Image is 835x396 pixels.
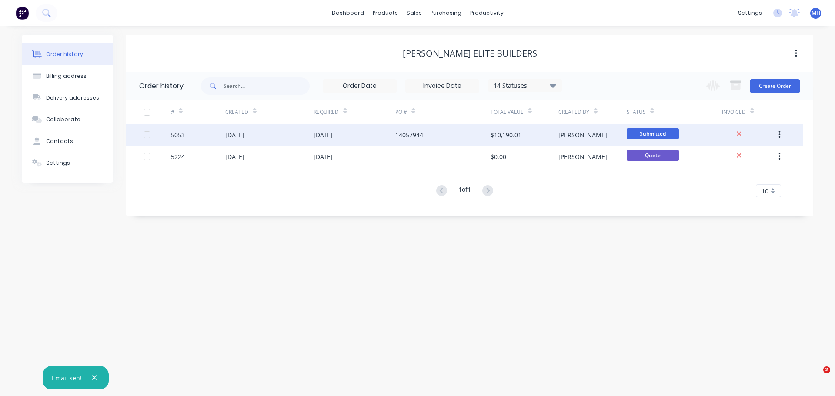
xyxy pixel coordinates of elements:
[627,100,722,124] div: Status
[491,100,558,124] div: Total Value
[171,130,185,140] div: 5053
[488,81,561,90] div: 14 Statuses
[406,80,479,93] input: Invoice Date
[403,48,537,59] div: [PERSON_NAME] Elite Builders
[734,7,766,20] div: settings
[46,137,73,145] div: Contacts
[558,152,607,161] div: [PERSON_NAME]
[46,116,80,123] div: Collaborate
[139,81,184,91] div: Order history
[225,108,248,116] div: Created
[395,108,407,116] div: PO #
[368,7,402,20] div: products
[491,130,521,140] div: $10,190.01
[225,130,244,140] div: [DATE]
[466,7,508,20] div: productivity
[395,100,491,124] div: PO #
[491,152,506,161] div: $0.00
[722,100,776,124] div: Invoiced
[627,128,679,139] span: Submitted
[627,150,679,161] span: Quote
[762,186,768,196] span: 10
[558,100,626,124] div: Created By
[402,7,426,20] div: sales
[750,79,800,93] button: Create Order
[558,130,607,140] div: [PERSON_NAME]
[314,100,395,124] div: Required
[812,9,820,17] span: MH
[22,65,113,87] button: Billing address
[224,77,310,95] input: Search...
[314,152,333,161] div: [DATE]
[323,80,396,93] input: Order Date
[395,130,423,140] div: 14057944
[327,7,368,20] a: dashboard
[426,7,466,20] div: purchasing
[16,7,29,20] img: Factory
[171,100,225,124] div: #
[46,50,83,58] div: Order history
[171,108,174,116] div: #
[22,43,113,65] button: Order history
[491,108,524,116] div: Total Value
[225,100,314,124] div: Created
[22,130,113,152] button: Contacts
[805,366,826,387] iframe: Intercom live chat
[458,185,471,197] div: 1 of 1
[22,152,113,174] button: Settings
[52,373,82,383] div: Email sent
[46,72,87,80] div: Billing address
[46,94,99,102] div: Delivery addresses
[225,152,244,161] div: [DATE]
[314,108,339,116] div: Required
[722,108,746,116] div: Invoiced
[627,108,646,116] div: Status
[558,108,589,116] div: Created By
[171,152,185,161] div: 5224
[22,87,113,109] button: Delivery addresses
[314,130,333,140] div: [DATE]
[823,366,830,373] span: 2
[46,159,70,167] div: Settings
[22,109,113,130] button: Collaborate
